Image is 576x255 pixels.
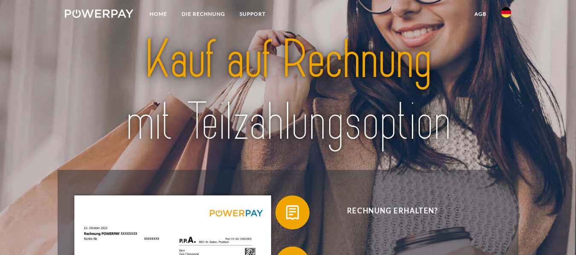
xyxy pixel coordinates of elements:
[174,6,232,22] a: DIE RECHNUNG
[288,195,497,229] span: Rechnung erhalten?
[87,26,489,157] img: title-powerpay_de.svg
[467,6,494,22] a: agb
[232,6,273,22] a: SUPPORT
[501,7,511,17] img: de
[282,202,303,223] img: qb_bill.svg
[275,195,497,229] button: Rechnung erhalten?
[65,9,133,18] img: logo-powerpay-white.svg
[142,6,174,22] a: Home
